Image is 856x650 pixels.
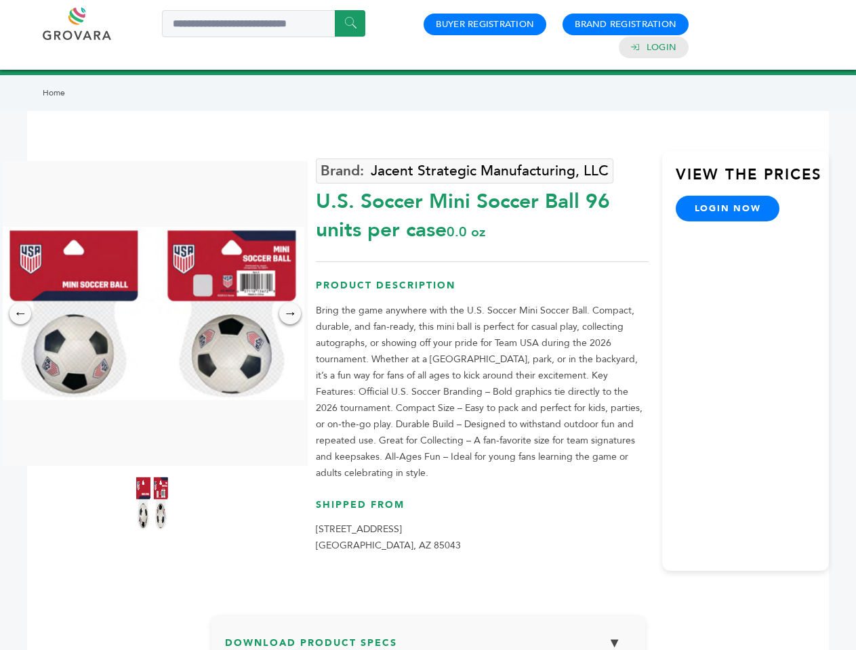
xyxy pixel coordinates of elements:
[162,10,365,37] input: Search a product or brand...
[647,41,676,53] a: Login
[316,279,649,303] h3: Product Description
[9,303,31,324] div: ←
[279,303,301,324] div: →
[316,158,613,183] a: Jacent Strategic Manufacturing, LLC
[575,18,676,30] a: Brand Registration
[436,18,534,30] a: Buyer Registration
[316,181,649,244] div: U.S. Soccer Mini Soccer Ball 96 units per case
[676,165,829,196] h3: View the Prices
[135,476,169,530] img: U.S. Soccer Mini Soccer Ball 96 units per case 0.0 oz
[316,521,649,554] p: [STREET_ADDRESS] [GEOGRAPHIC_DATA], AZ 85043
[316,303,649,481] p: Bring the game anywhere with the U.S. Soccer Mini Soccer Ball. Compact, durable, and fan-ready, t...
[316,498,649,522] h3: Shipped From
[676,196,780,221] a: login now
[447,223,485,241] span: 0.0 oz
[43,87,65,98] a: Home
